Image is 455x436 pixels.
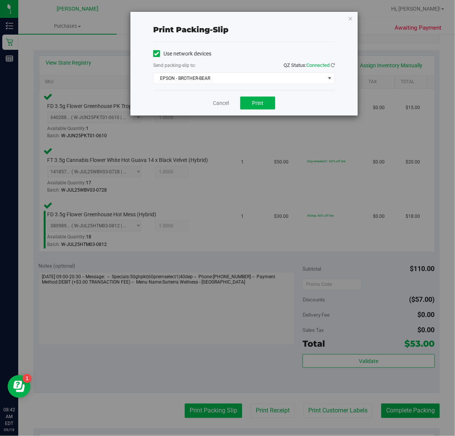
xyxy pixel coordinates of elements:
[213,99,229,107] a: Cancel
[153,25,228,34] span: Print packing-slip
[8,375,30,398] iframe: Resource center
[153,50,211,58] label: Use network devices
[284,62,335,68] span: QZ Status:
[154,73,325,84] span: EPSON - BROTHER-BEAR
[22,374,32,383] iframe: Resource center unread badge
[240,97,275,109] button: Print
[306,62,330,68] span: Connected
[153,62,196,69] label: Send packing-slip to:
[252,100,263,106] span: Print
[325,73,335,84] span: select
